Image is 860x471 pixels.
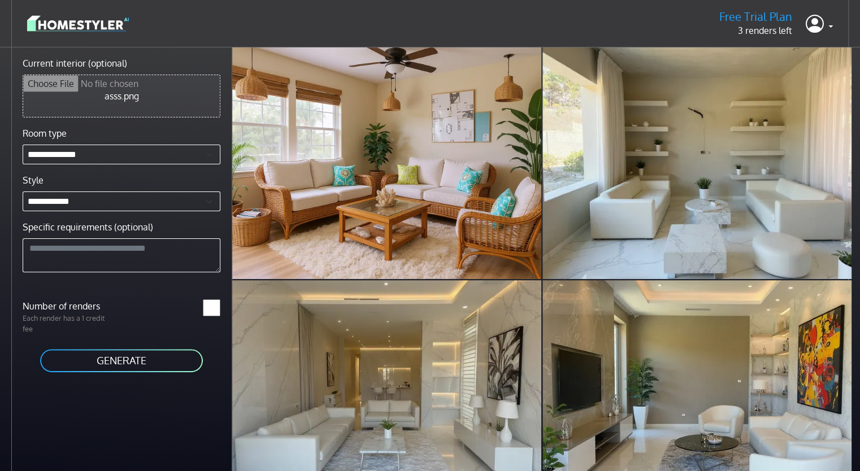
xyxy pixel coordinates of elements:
[23,127,67,140] label: Room type
[719,10,792,24] h5: Free Trial Plan
[16,313,121,334] p: Each render has a 1 credit fee
[23,173,44,187] label: Style
[16,299,121,313] label: Number of renders
[23,56,127,70] label: Current interior (optional)
[27,14,129,33] img: logo-3de290ba35641baa71223ecac5eacb59cb85b4c7fdf211dc9aaecaaee71ea2f8.svg
[719,24,792,37] p: 3 renders left
[23,220,153,234] label: Specific requirements (optional)
[39,348,204,373] button: GENERATE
